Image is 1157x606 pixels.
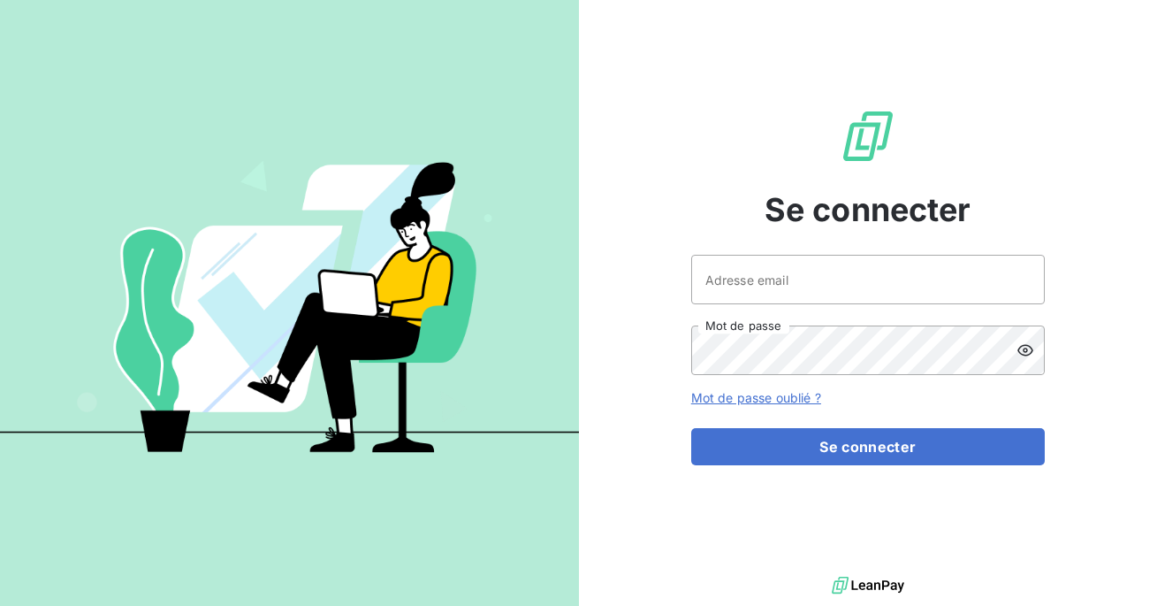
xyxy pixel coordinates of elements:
[691,255,1045,304] input: placeholder
[691,390,821,405] a: Mot de passe oublié ?
[691,428,1045,465] button: Se connecter
[765,186,971,234] span: Se connecter
[840,108,896,165] img: Logo LeanPay
[832,572,904,599] img: logo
